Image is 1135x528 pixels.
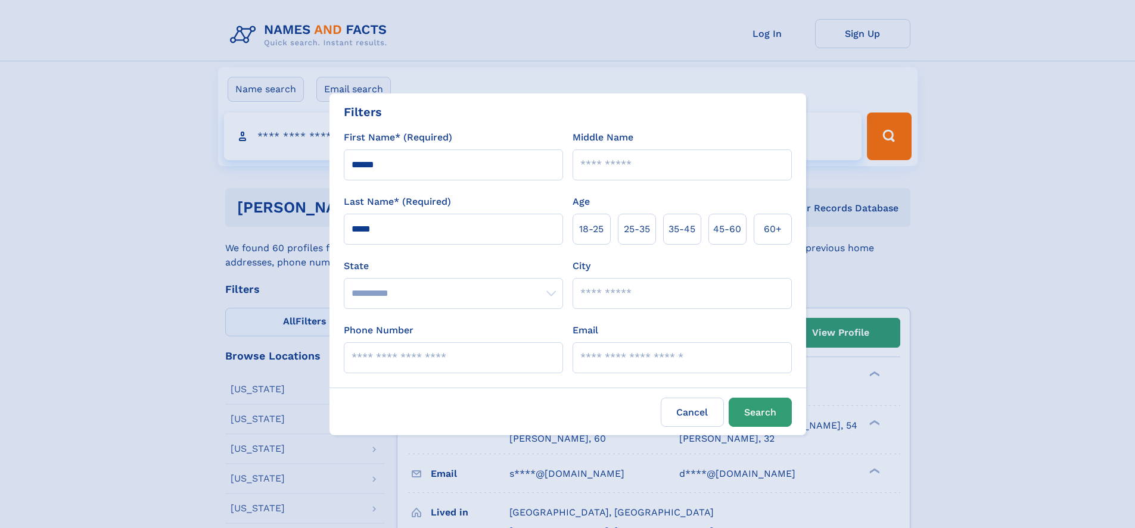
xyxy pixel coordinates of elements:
[344,130,452,145] label: First Name* (Required)
[624,222,650,236] span: 25‑35
[573,195,590,209] label: Age
[573,130,633,145] label: Middle Name
[713,222,741,236] span: 45‑60
[573,323,598,338] label: Email
[344,259,563,273] label: State
[344,195,451,209] label: Last Name* (Required)
[579,222,604,236] span: 18‑25
[661,398,724,427] label: Cancel
[668,222,695,236] span: 35‑45
[729,398,792,427] button: Search
[344,323,413,338] label: Phone Number
[344,103,382,121] div: Filters
[764,222,782,236] span: 60+
[573,259,590,273] label: City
